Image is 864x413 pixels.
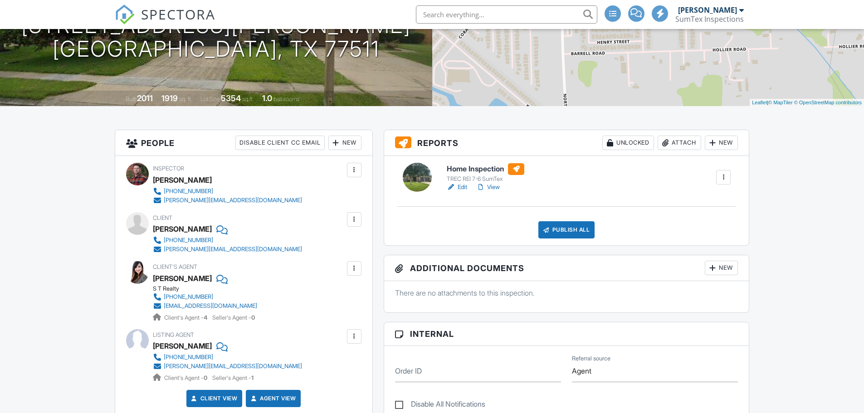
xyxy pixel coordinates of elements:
[164,197,302,204] div: [PERSON_NAME][EMAIL_ADDRESS][DOMAIN_NAME]
[750,99,864,107] div: |
[153,285,264,292] div: S T Realty
[153,301,257,311] a: [EMAIL_ADDRESS][DOMAIN_NAME]
[153,236,302,245] a: [PHONE_NUMBER]
[161,93,178,103] div: 1919
[249,394,296,403] a: Agent View
[164,188,213,195] div: [PHONE_NUMBER]
[447,163,524,183] a: Home Inspection TREC REI 7-6 SumTex
[153,272,212,285] a: [PERSON_NAME]
[384,322,749,346] h3: Internal
[384,255,749,281] h3: Additional Documents
[164,237,213,244] div: [PHONE_NUMBER]
[675,15,744,24] div: SumTex Inspections
[115,12,215,31] a: SPECTORA
[447,175,524,183] div: TREC REI 7-6 SumTex
[204,374,207,381] strong: 0
[273,96,299,102] span: bathrooms
[251,314,255,321] strong: 0
[200,96,220,102] span: Lot Size
[212,374,254,381] span: Seller's Agent -
[153,263,197,270] span: Client's Agent
[153,196,302,205] a: [PERSON_NAME][EMAIL_ADDRESS][DOMAIN_NAME]
[164,363,302,370] div: [PERSON_NAME][EMAIL_ADDRESS][DOMAIN_NAME]
[126,96,136,102] span: Built
[794,100,862,105] a: © OpenStreetMap contributors
[164,293,213,301] div: [PHONE_NUMBER]
[235,136,325,150] div: Disable Client CC Email
[164,302,257,310] div: [EMAIL_ADDRESS][DOMAIN_NAME]
[141,5,215,24] span: SPECTORA
[212,314,255,321] span: Seller's Agent -
[153,331,194,338] span: Listing Agent
[447,183,467,192] a: Edit
[153,214,172,221] span: Client
[204,314,207,321] strong: 4
[179,96,192,102] span: sq. ft.
[572,355,610,363] label: Referral source
[137,93,153,103] div: 2011
[153,339,212,353] a: [PERSON_NAME]
[153,165,184,172] span: Inspector
[658,136,701,150] div: Attach
[678,5,737,15] div: [PERSON_NAME]
[221,93,241,103] div: 5354
[705,261,738,275] div: New
[190,394,238,403] a: Client View
[164,374,209,381] span: Client's Agent -
[21,14,411,62] h1: [STREET_ADDRESS][PERSON_NAME] [GEOGRAPHIC_DATA], TX 77511
[395,366,422,376] label: Order ID
[153,362,302,371] a: [PERSON_NAME][EMAIL_ADDRESS][DOMAIN_NAME]
[153,292,257,301] a: [PHONE_NUMBER]
[705,136,738,150] div: New
[242,96,254,102] span: sq.ft.
[164,246,302,253] div: [PERSON_NAME][EMAIL_ADDRESS][DOMAIN_NAME]
[262,93,272,103] div: 1.0
[328,136,361,150] div: New
[538,221,595,238] div: Publish All
[153,187,302,196] a: [PHONE_NUMBER]
[251,374,254,381] strong: 1
[395,288,738,298] p: There are no attachments to this inspection.
[164,314,209,321] span: Client's Agent -
[384,130,749,156] h3: Reports
[395,400,485,411] label: Disable All Notifications
[768,100,793,105] a: © MapTiler
[153,353,302,362] a: [PHONE_NUMBER]
[416,5,597,24] input: Search everything...
[752,100,767,105] a: Leaflet
[115,5,135,24] img: The Best Home Inspection Software - Spectora
[153,222,212,236] div: [PERSON_NAME]
[447,163,524,175] h6: Home Inspection
[153,245,302,254] a: [PERSON_NAME][EMAIL_ADDRESS][DOMAIN_NAME]
[476,183,500,192] a: View
[602,136,654,150] div: Unlocked
[164,354,213,361] div: [PHONE_NUMBER]
[115,130,372,156] h3: People
[153,173,212,187] div: [PERSON_NAME]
